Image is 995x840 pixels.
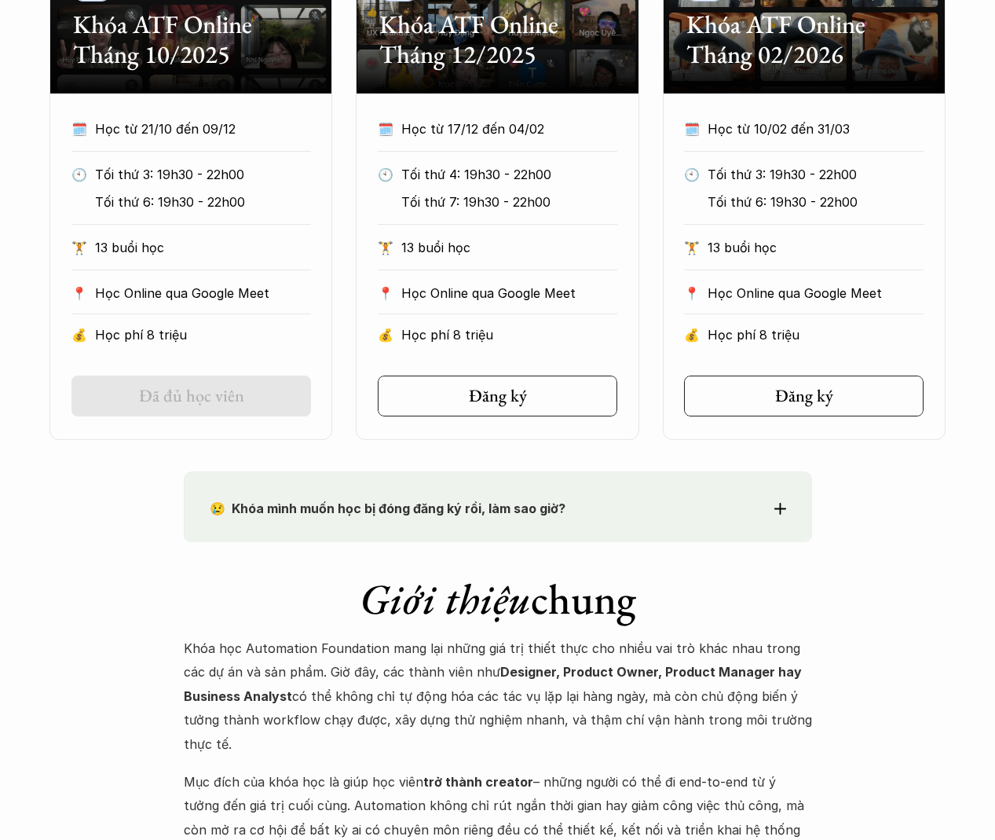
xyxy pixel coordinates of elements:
p: 🏋️ [71,236,87,259]
p: Học từ 21/10 đến 09/12 [95,117,282,141]
p: Tối thứ 7: 19h30 - 22h00 [401,190,617,214]
p: Học phí 8 triệu [401,323,617,347]
p: Tối thứ 4: 19h30 - 22h00 [401,163,617,186]
p: Tối thứ 3: 19h30 - 22h00 [708,163,924,186]
p: 🕙 [378,163,393,186]
p: Học từ 17/12 đến 04/02 [401,117,588,141]
p: 💰 [71,323,87,347]
p: 📍 [684,286,700,301]
p: 🏋️ [378,236,393,259]
a: Đăng ký [378,376,617,416]
p: Học Online qua Google Meet [401,281,617,305]
p: Tối thứ 3: 19h30 - 22h00 [95,163,311,186]
p: 13 buổi học [708,236,924,259]
p: Học Online qua Google Meet [95,281,311,305]
p: Tối thứ 6: 19h30 - 22h00 [95,190,311,214]
h2: Khóa ATF Online Tháng 12/2025 [379,9,615,70]
p: Học phí 8 triệu [95,323,311,347]
em: Giới thiệu [360,571,531,626]
p: Khóa học Automation Foundation mang lại những giá trị thiết thực cho nhiều vai trò khác nhau tron... [184,636,812,756]
p: 🕙 [71,163,87,186]
p: Học phí 8 triệu [708,323,924,347]
h5: Đăng ký [469,386,527,406]
h2: Khóa ATF Online Tháng 02/2026 [686,9,922,70]
strong: Designer, Product Owner, Product Manager hay Business Analyst [184,664,805,703]
p: Học Online qua Google Meet [708,281,924,305]
a: Đăng ký [684,376,924,416]
h2: Khóa ATF Online Tháng 10/2025 [73,9,309,70]
p: 🕙 [684,163,700,186]
strong: trở thành creator [423,774,533,790]
h5: Đã đủ học viên [139,386,244,406]
p: 🗓️ [378,117,393,141]
p: Học từ 10/02 đến 31/03 [708,117,894,141]
h1: chung [184,574,812,625]
p: 13 buổi học [401,236,617,259]
p: 🏋️ [684,236,700,259]
strong: 😢 Khóa mình muốn học bị đóng đăng ký rồi, làm sao giờ? [210,501,565,516]
p: 💰 [684,323,700,347]
p: 📍 [378,286,393,301]
p: 📍 [71,286,87,301]
h5: Đăng ký [775,386,833,406]
p: 13 buổi học [95,236,311,259]
p: 🗓️ [71,117,87,141]
p: 💰 [378,323,393,347]
p: Tối thứ 6: 19h30 - 22h00 [708,190,924,214]
p: 🗓️ [684,117,700,141]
